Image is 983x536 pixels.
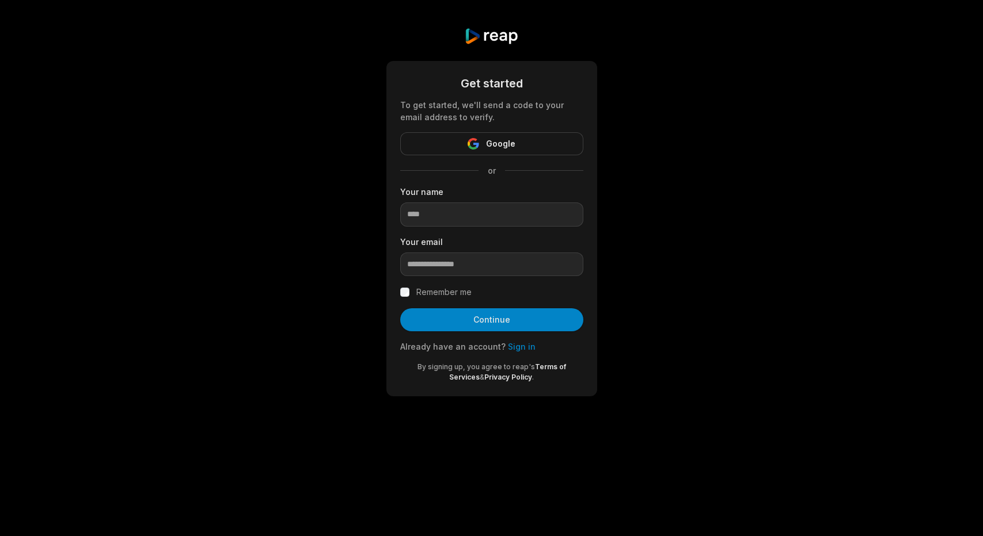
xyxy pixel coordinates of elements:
a: Sign in [508,342,536,351]
div: To get started, we'll send a code to your email address to verify. [400,99,583,123]
label: Remember me [416,285,472,299]
span: . [532,373,534,381]
span: Google [486,137,515,151]
label: Your name [400,186,583,198]
span: By signing up, you agree to reap's [418,362,535,371]
button: Continue [400,308,583,331]
div: Get started [400,75,583,92]
span: & [480,373,484,381]
a: Terms of Services [449,362,566,381]
span: or [479,164,505,177]
a: Privacy Policy [484,373,532,381]
span: Already have an account? [400,342,506,351]
label: Your email [400,236,583,248]
button: Google [400,132,583,155]
img: reap [464,28,519,45]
